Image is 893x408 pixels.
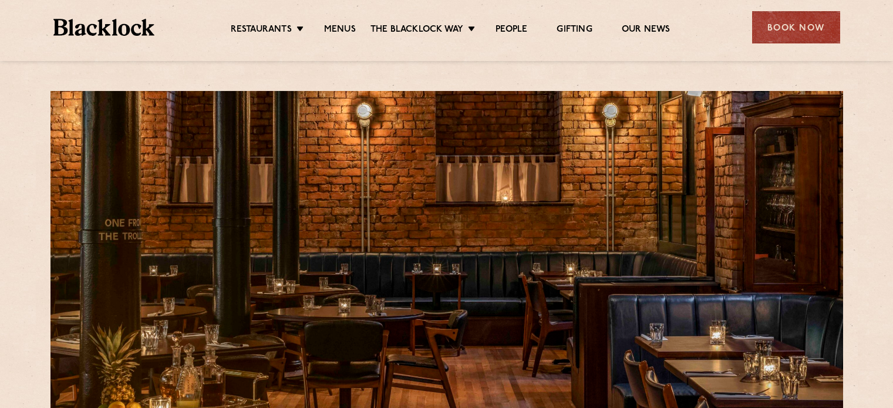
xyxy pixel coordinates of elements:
a: Our News [622,24,670,37]
a: The Blacklock Way [370,24,463,37]
img: BL_Textured_Logo-footer-cropped.svg [53,19,155,36]
a: People [496,24,527,37]
a: Gifting [557,24,592,37]
a: Restaurants [231,24,292,37]
div: Book Now [752,11,840,43]
a: Menus [324,24,356,37]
